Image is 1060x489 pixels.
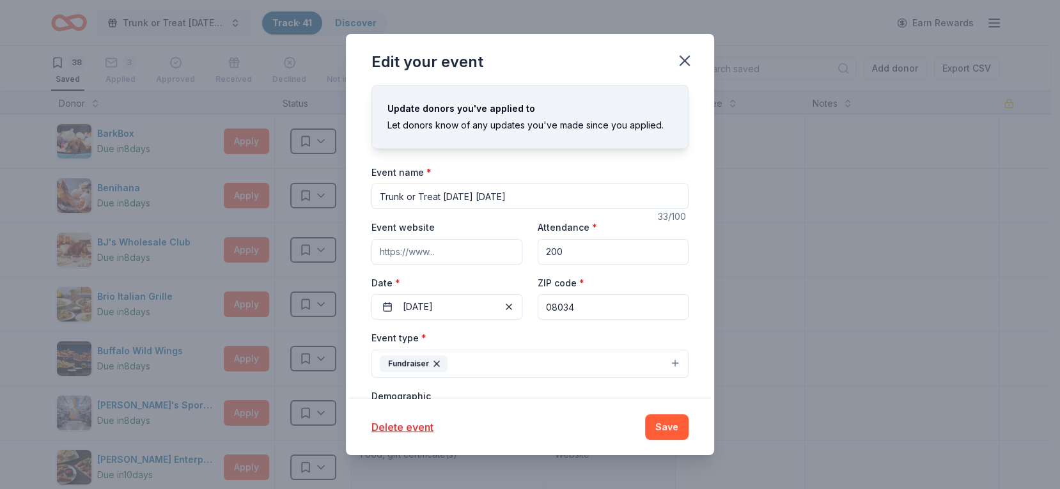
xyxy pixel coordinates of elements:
div: Edit your event [371,52,483,72]
label: Event type [371,332,426,345]
input: 12345 (U.S. only) [538,294,689,320]
button: Save [645,414,689,440]
input: https://www... [371,239,522,265]
label: Demographic [371,390,431,403]
label: Attendance [538,221,597,234]
div: 33 /100 [658,209,689,224]
label: Date [371,277,522,290]
div: Update donors you've applied to [387,101,673,116]
div: Fundraiser [380,355,448,372]
button: Delete event [371,419,433,435]
label: ZIP code [538,277,584,290]
label: Event name [371,166,432,179]
label: Event website [371,221,435,234]
button: Fundraiser [371,350,689,378]
button: [DATE] [371,294,522,320]
div: Let donors know of any updates you've made since you applied. [387,118,673,133]
input: 20 [538,239,689,265]
input: Spring Fundraiser [371,183,689,209]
